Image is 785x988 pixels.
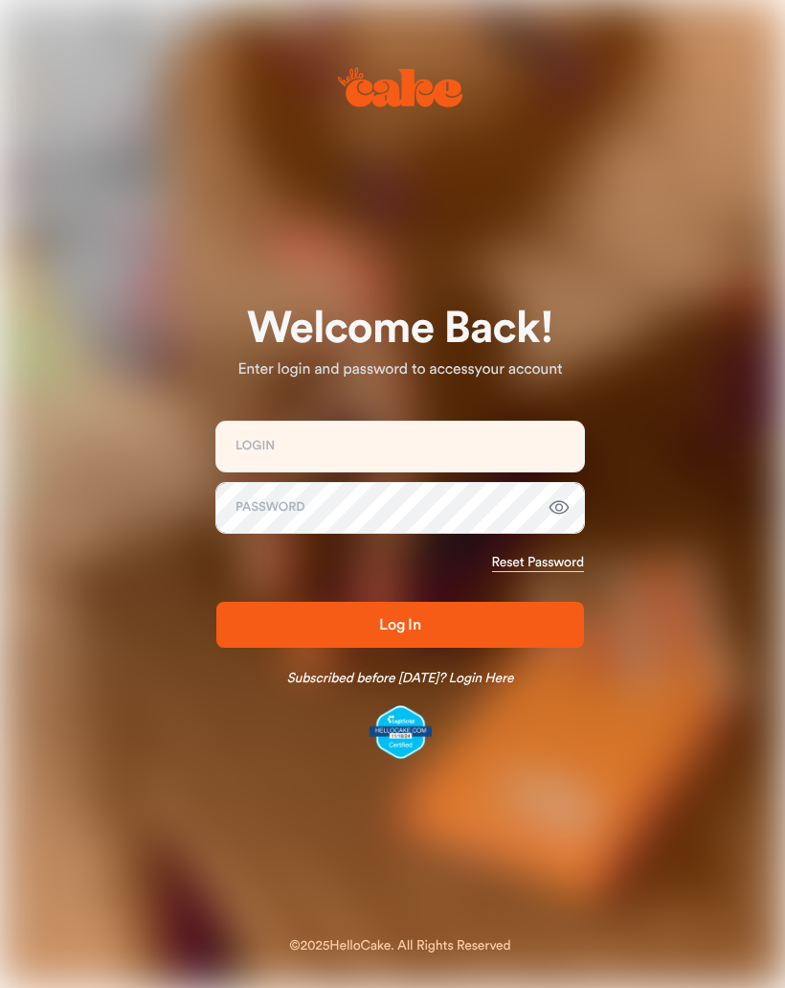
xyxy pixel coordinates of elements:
[216,602,584,648] button: Log In
[379,617,421,632] span: Log In
[370,705,432,759] img: legit-script-certified.png
[289,936,510,955] div: © 2025 HelloCake. All Rights Reserved
[287,669,514,688] a: Subscribed before [DATE]? Login Here
[492,553,584,572] a: Reset Password
[216,306,584,352] h1: Welcome Back!
[216,358,584,381] p: Enter login and password to access your account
